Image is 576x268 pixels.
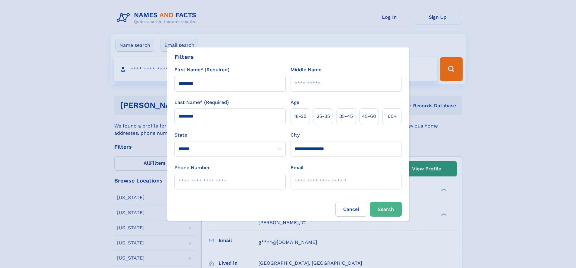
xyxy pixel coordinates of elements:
button: Search [370,202,402,217]
label: Cancel [335,202,367,217]
label: Email [291,164,304,171]
div: Filters [174,52,194,61]
label: First Name* (Required) [174,66,229,73]
span: 25‑35 [317,113,330,120]
label: Middle Name [291,66,321,73]
label: Phone Number [174,164,210,171]
span: 45‑60 [362,113,376,120]
label: Last Name* (Required) [174,99,229,106]
label: City [291,131,300,139]
span: 60+ [388,113,397,120]
span: 18‑25 [294,113,306,120]
span: 35‑45 [339,113,353,120]
label: State [174,131,286,139]
label: Age [291,99,299,106]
